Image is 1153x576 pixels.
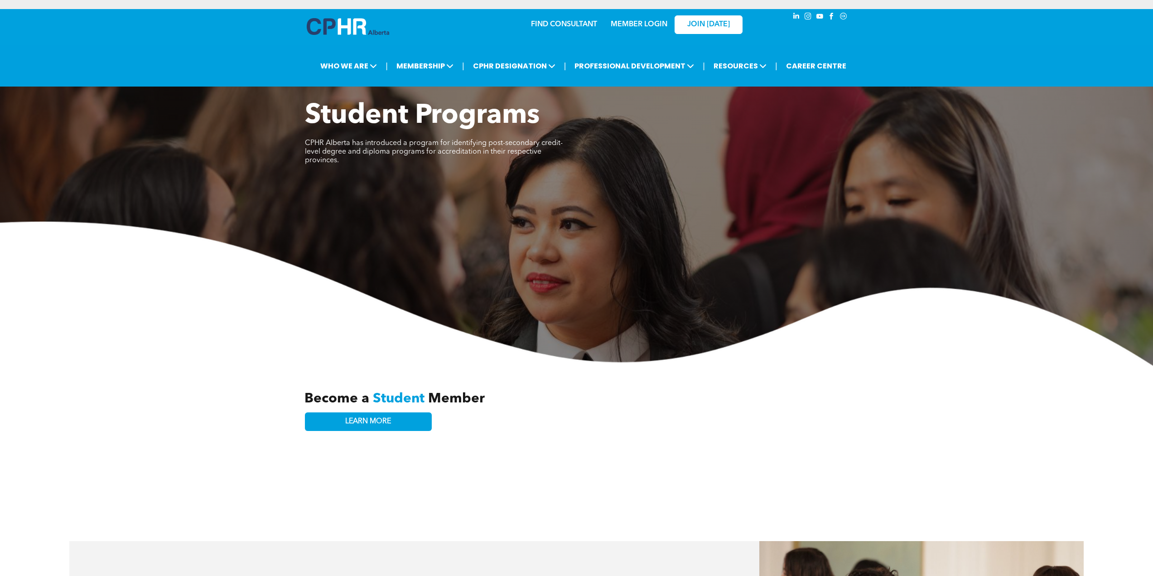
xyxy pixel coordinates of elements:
a: youtube [815,11,825,24]
span: PROFESSIONAL DEVELOPMENT [572,58,697,74]
span: CPHR Alberta has introduced a program for identifying post-secondary credit-level degree and dipl... [305,140,563,164]
span: Member [428,392,485,406]
li: | [703,57,705,75]
a: Social network [839,11,849,24]
a: MEMBER LOGIN [611,21,667,28]
a: facebook [827,11,837,24]
li: | [564,57,566,75]
span: Student Programs [305,102,540,130]
span: WHO WE ARE [318,58,380,74]
span: JOIN [DATE] [687,20,730,29]
span: RESOURCES [711,58,769,74]
li: | [462,57,464,75]
a: JOIN [DATE] [675,15,743,34]
span: LEARN MORE [345,417,391,426]
a: FIND CONSULTANT [531,21,597,28]
img: A blue and white logo for cp alberta [307,18,389,35]
span: MEMBERSHIP [394,58,456,74]
li: | [775,57,777,75]
a: LEARN MORE [305,412,432,431]
a: CAREER CENTRE [783,58,849,74]
span: CPHR DESIGNATION [470,58,558,74]
span: Become a [304,392,369,406]
li: | [386,57,388,75]
a: linkedin [791,11,801,24]
a: instagram [803,11,813,24]
span: Student [373,392,425,406]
